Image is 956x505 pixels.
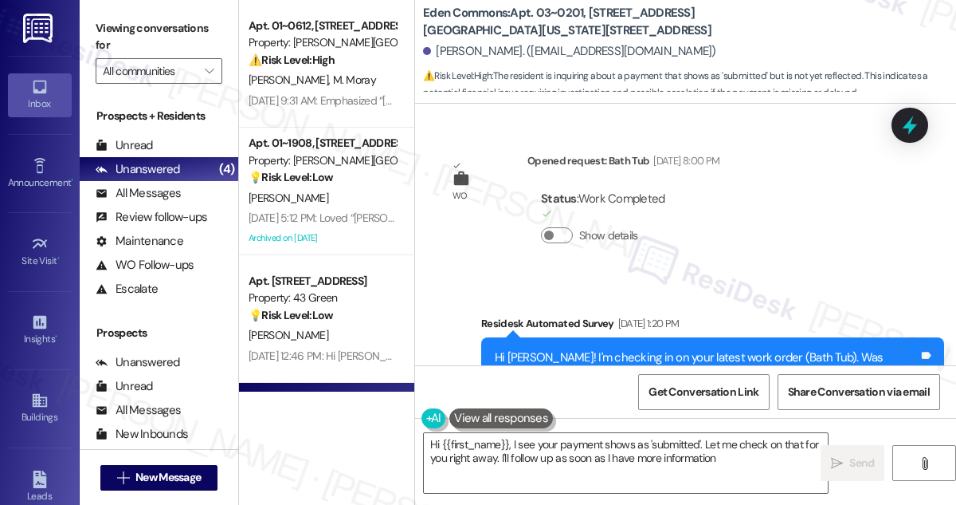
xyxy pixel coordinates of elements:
div: Residesk Automated Survey [481,315,944,337]
strong: 💡 Risk Level: Low [249,308,333,322]
img: ResiDesk Logo [23,14,56,43]
span: Send [849,455,874,471]
div: Unread [96,378,153,395]
input: All communities [103,58,197,84]
b: Eden Commons: Apt. 03~0201, [STREET_ADDRESS][GEOGRAPHIC_DATA][US_STATE][STREET_ADDRESS] [423,5,742,39]
button: Send [821,445,884,481]
strong: ⚠️ Risk Level: High [249,53,335,67]
div: : Work Completed [541,187,664,223]
div: Apt. 01~0612, [STREET_ADDRESS][PERSON_NAME] [249,18,396,34]
div: Opened request: Bath Tub [527,152,719,175]
b: Status [541,191,577,207]
div: Review follow-ups [96,209,207,226]
div: Prospects + Residents [80,108,238,124]
div: [DATE] 5:12 PM: Loved “[PERSON_NAME] ([PERSON_NAME][GEOGRAPHIC_DATA]): Got it! I'll pass this in…” [249,211,728,225]
div: WO Follow-ups [96,257,194,274]
i:  [205,65,214,77]
a: Insights • [8,309,72,352]
div: Unread [96,137,153,154]
a: Inbox [8,73,72,116]
div: [PERSON_NAME]. ([EMAIL_ADDRESS][DOMAIN_NAME]) [423,43,716,60]
div: All Messages [96,402,181,419]
div: Apt. 01~1908, [STREET_ADDRESS][PERSON_NAME] [249,135,396,152]
button: Get Conversation Link [638,374,769,410]
strong: ⚠️ Risk Level: High [423,69,492,82]
div: Escalate [96,281,158,298]
i:  [919,457,931,470]
strong: 💡 Risk Level: Low [249,170,333,184]
span: [PERSON_NAME] [249,328,328,342]
div: [DATE] 9:31 AM: Emphasized “[PERSON_NAME] ([PERSON_NAME][GEOGRAPHIC_DATA]): Hi [PERSON_NAME], I u... [249,93,834,108]
div: Property: 43 Green [249,290,396,306]
div: Apt. [STREET_ADDRESS] [249,273,396,290]
div: Unanswered [96,161,180,178]
div: Hi [PERSON_NAME]! I'm checking in on your latest work order (Bath Tub). Was everything completed ... [495,349,919,400]
div: Unanswered [96,354,180,371]
div: [DATE] 1:20 PM [614,315,680,332]
span: • [55,331,57,342]
a: Buildings [8,387,72,430]
span: New Message [135,469,201,486]
i:  [831,457,843,470]
div: (4) [215,157,238,182]
div: WO [453,187,468,204]
textarea: Hi {{first_name}}, I see your payment shows as 'submitted'. Let me check on that for you right aw... [424,433,828,493]
span: : The resident is inquiring about a payment that shows as 'submitted' but is not yet reflected. T... [423,68,956,102]
span: [PERSON_NAME] [249,73,333,87]
div: Prospects [80,325,238,341]
div: Archived on [DATE] [247,228,398,248]
button: Share Conversation via email [778,374,940,410]
span: Share Conversation via email [788,384,930,400]
span: [PERSON_NAME] [249,191,328,205]
label: Viewing conversations for [96,16,222,58]
i:  [117,471,129,484]
div: Property: [PERSON_NAME][GEOGRAPHIC_DATA] [249,152,396,169]
div: Maintenance [96,233,183,250]
span: Get Conversation Link [648,384,758,400]
div: New Inbounds [96,426,188,443]
span: • [57,253,60,264]
div: Property: [PERSON_NAME][GEOGRAPHIC_DATA] [249,34,396,51]
label: Show details [579,227,638,244]
a: Site Visit • [8,231,72,274]
div: [DATE] 8:00 PM [649,152,719,169]
button: New Message [100,465,218,491]
span: M. Moray [333,73,376,87]
span: • [71,175,73,186]
div: All Messages [96,185,181,202]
